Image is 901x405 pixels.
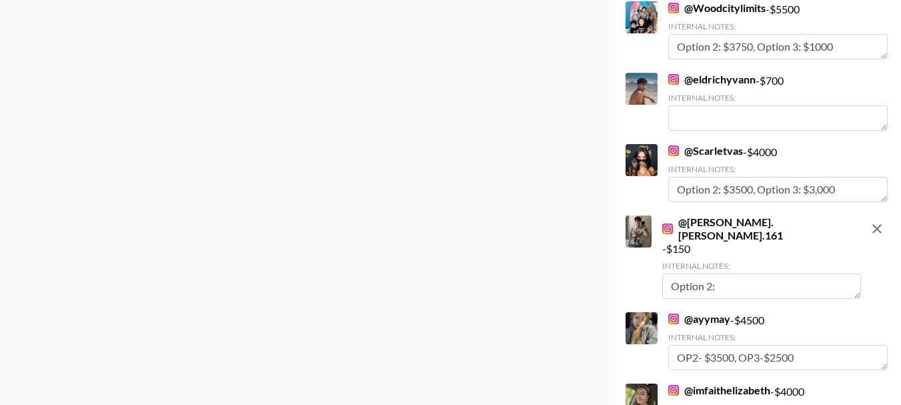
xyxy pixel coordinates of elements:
[662,216,861,242] a: @[PERSON_NAME].[PERSON_NAME].161
[668,332,888,342] div: Internal Notes:
[668,144,743,157] a: @Scarletvas
[668,312,730,326] a: @ayymay
[668,73,756,86] a: @eldrichyvann
[668,1,888,59] div: - $ 5500
[668,93,888,103] div: Internal Notes:
[668,177,888,202] textarea: Option 2: $3500, Option 3: $3,000
[668,21,888,31] div: Internal Notes:
[668,1,766,15] a: @Woodcitylimits
[668,144,888,202] div: - $ 4000
[668,145,679,156] img: Instagram
[662,224,673,234] img: Instagram
[662,216,861,299] div: - $ 150
[668,384,770,397] a: @imfaithelizabeth
[662,261,861,271] div: Internal Notes:
[668,385,679,396] img: Instagram
[668,73,888,131] div: - $ 700
[668,74,679,85] img: Instagram
[668,345,888,370] textarea: OP2- $3500, OP3-$2500
[864,216,890,242] button: remove
[668,34,888,59] textarea: Option 2: $3750, Option 3: $1000
[668,3,679,13] img: Instagram
[668,312,888,370] div: - $ 4500
[668,314,679,324] img: Instagram
[662,274,861,299] textarea: Option 2:
[668,164,888,174] div: Internal Notes:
